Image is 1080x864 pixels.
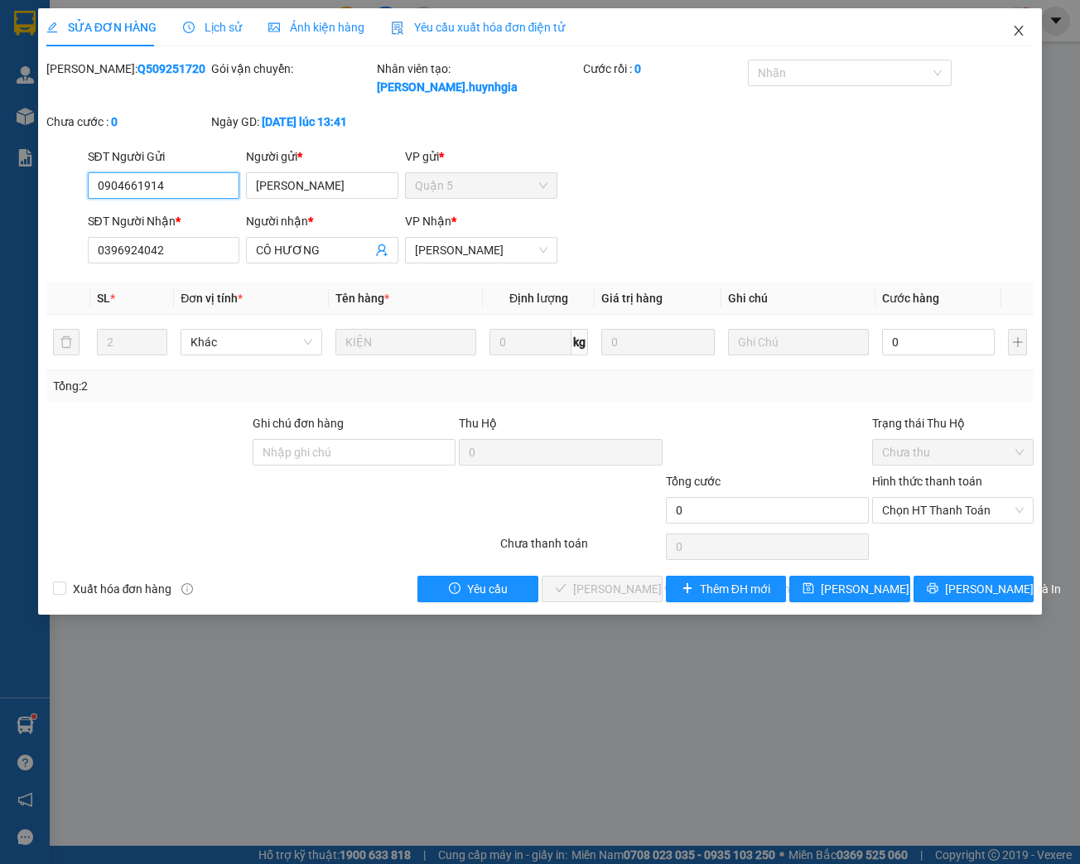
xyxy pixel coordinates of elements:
[700,580,770,598] span: Thêm ĐH mới
[253,417,344,430] label: Ghi chú đơn hàng
[391,21,566,34] span: Yêu cầu xuất hóa đơn điện tử
[211,113,373,131] div: Ngày GD:
[66,580,179,598] span: Xuất hóa đơn hàng
[634,62,641,75] b: 0
[335,329,476,355] input: VD: Bàn, Ghế
[190,330,311,355] span: Khác
[405,215,451,228] span: VP Nhận
[914,576,1034,602] button: printer[PERSON_NAME] và In
[137,62,205,75] b: Q509251720
[391,22,404,35] img: icon
[601,329,714,355] input: 0
[246,212,398,230] div: Người nhận
[721,282,875,315] th: Ghi chú
[499,534,663,563] div: Chưa thanh toán
[158,71,291,94] div: 0371234567
[375,244,388,257] span: user-add
[46,22,58,33] span: edit
[1012,24,1025,37] span: close
[467,580,508,598] span: Yêu cầu
[882,292,939,305] span: Cước hàng
[158,14,291,51] div: [PERSON_NAME]
[377,60,580,96] div: Nhân viên tạo:
[46,113,208,131] div: Chưa cước :
[46,21,157,34] span: SỬA ĐƠN HÀNG
[415,238,547,263] span: Diên Khánh
[253,439,456,466] input: Ghi chú đơn hàng
[14,51,147,71] div: LỢI
[728,329,869,355] input: Ghi Chú
[882,498,1024,523] span: Chọn HT Thanh Toán
[996,8,1042,55] button: Close
[211,60,373,78] div: Gói vận chuyển:
[405,147,557,166] div: VP gửi
[183,21,242,34] span: Lịch sử
[88,147,240,166] div: SĐT Người Gửi
[666,576,787,602] button: plusThêm ĐH mới
[53,329,80,355] button: delete
[246,147,398,166] div: Người gửi
[183,22,195,33] span: clock-circle
[158,51,291,71] div: VĂN TÈO
[803,582,814,596] span: save
[666,475,721,488] span: Tổng cước
[158,14,198,31] span: Nhận:
[417,576,538,602] button: exclamation-circleYêu cầu
[789,576,910,602] button: save[PERSON_NAME] đổi
[97,292,110,305] span: SL
[14,14,40,31] span: Gửi:
[377,80,518,94] b: [PERSON_NAME].huynhgia
[181,292,243,305] span: Đơn vị tính
[181,583,193,595] span: info-circle
[542,576,663,602] button: check[PERSON_NAME] và [PERSON_NAME] hàng
[88,212,240,230] div: SĐT Người Nhận
[53,377,418,395] div: Tổng: 2
[459,417,497,430] span: Thu Hộ
[449,582,460,596] span: exclamation-circle
[872,475,982,488] label: Hình thức thanh toán
[14,71,147,94] div: 0399461163
[872,414,1034,432] div: Trạng thái Thu Hộ
[14,14,147,51] div: [PERSON_NAME]
[682,582,693,596] span: plus
[927,582,938,596] span: printer
[601,292,663,305] span: Giá trị hàng
[262,115,347,128] b: [DATE] lúc 13:41
[821,580,928,598] span: [PERSON_NAME] đổi
[583,60,745,78] div: Cước rồi :
[156,104,216,122] span: Chưa thu
[1008,329,1027,355] button: plus
[46,60,208,78] div: [PERSON_NAME]:
[268,22,280,33] span: picture
[268,21,364,34] span: Ảnh kiện hàng
[945,580,1061,598] span: [PERSON_NAME] và In
[882,440,1024,465] span: Chưa thu
[509,292,568,305] span: Định lượng
[111,115,118,128] b: 0
[415,173,547,198] span: Quận 5
[335,292,389,305] span: Tên hàng
[571,329,588,355] span: kg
